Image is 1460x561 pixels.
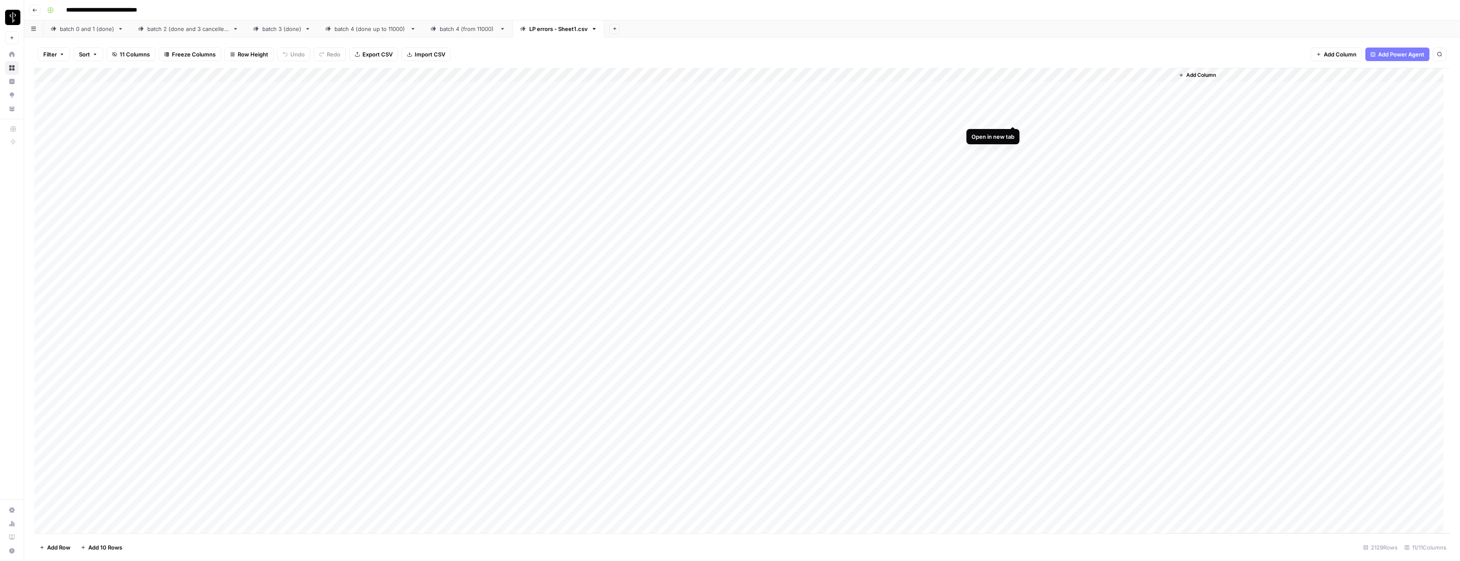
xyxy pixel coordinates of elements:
span: Add Column [1324,50,1356,59]
span: Row Height [238,50,268,59]
button: Import CSV [401,48,451,61]
span: Freeze Columns [172,50,216,59]
a: Settings [5,503,19,517]
button: Add Row [34,541,76,554]
a: batch 4 (from 11000) [423,20,513,37]
a: Your Data [5,102,19,115]
button: Add Power Agent [1365,48,1429,61]
span: Export CSV [362,50,393,59]
a: Home [5,48,19,61]
button: Filter [38,48,70,61]
span: Add 10 Rows [88,543,122,552]
span: Sort [79,50,90,59]
button: Add 10 Rows [76,541,127,554]
div: batch 4 (from 11000) [440,25,496,33]
div: batch 0 and 1 (done) [60,25,114,33]
div: 11/11 Columns [1401,541,1450,554]
a: Learning Hub [5,530,19,544]
button: Sort [73,48,103,61]
button: Redo [314,48,346,61]
button: Help + Support [5,544,19,558]
div: batch 3 (done) [262,25,301,33]
button: Undo [277,48,310,61]
div: LP errors - Sheet1.csv [529,25,588,33]
a: batch 0 and 1 (done) [43,20,131,37]
span: Import CSV [415,50,445,59]
span: 11 Columns [120,50,150,59]
div: Open in new tab [971,132,1014,141]
a: batch 2 (done and 3 cancelled) [131,20,246,37]
a: Usage [5,517,19,530]
button: Export CSV [349,48,398,61]
span: Redo [327,50,340,59]
a: Opportunities [5,88,19,102]
span: Add Power Agent [1378,50,1424,59]
span: Undo [290,50,305,59]
a: Browse [5,61,19,75]
img: LP Production Workloads Logo [5,10,20,25]
button: 11 Columns [107,48,155,61]
button: Add Column [1175,70,1219,81]
a: batch 3 (done) [246,20,318,37]
div: batch 2 (done and 3 cancelled) [147,25,229,33]
a: Insights [5,75,19,88]
a: batch 4 (done up to 11000) [318,20,423,37]
button: Row Height [225,48,274,61]
span: Filter [43,50,57,59]
button: Add Column [1311,48,1362,61]
button: Freeze Columns [159,48,221,61]
button: Workspace: LP Production Workloads [5,7,19,28]
span: Add Row [47,543,70,552]
div: batch 4 (done up to 11000) [334,25,407,33]
span: Add Column [1186,71,1216,79]
a: LP errors - Sheet1.csv [513,20,604,37]
div: 2129 Rows [1360,541,1401,554]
